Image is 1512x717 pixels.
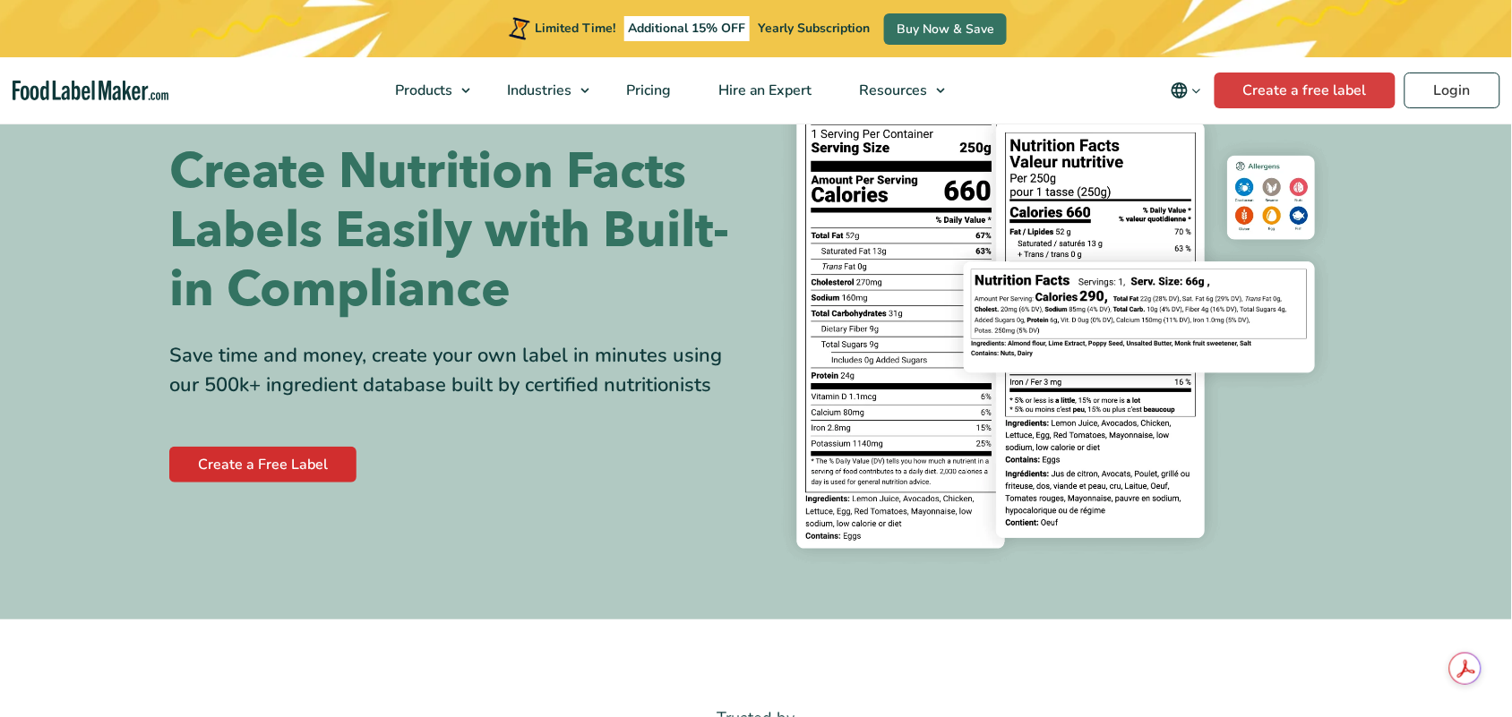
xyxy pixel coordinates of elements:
[169,142,743,320] h1: Create Nutrition Facts Labels Easily with Built-in Compliance
[621,81,673,100] span: Pricing
[1158,73,1215,108] button: Change language
[13,81,169,101] a: Food Label Maker homepage
[1405,73,1500,108] a: Login
[372,57,479,124] a: Products
[713,81,814,100] span: Hire an Expert
[536,20,616,37] span: Limited Time!
[390,81,454,100] span: Products
[837,57,955,124] a: Resources
[1215,73,1396,108] a: Create a free label
[169,341,743,400] div: Save time and money, create your own label in minutes using our 500k+ ingredient database built b...
[603,57,691,124] a: Pricing
[758,20,870,37] span: Yearly Subscription
[624,16,751,41] span: Additional 15% OFF
[502,81,573,100] span: Industries
[884,13,1007,45] a: Buy Now & Save
[855,81,930,100] span: Resources
[484,57,598,124] a: Industries
[695,57,832,124] a: Hire an Expert
[169,447,357,482] a: Create a Free Label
